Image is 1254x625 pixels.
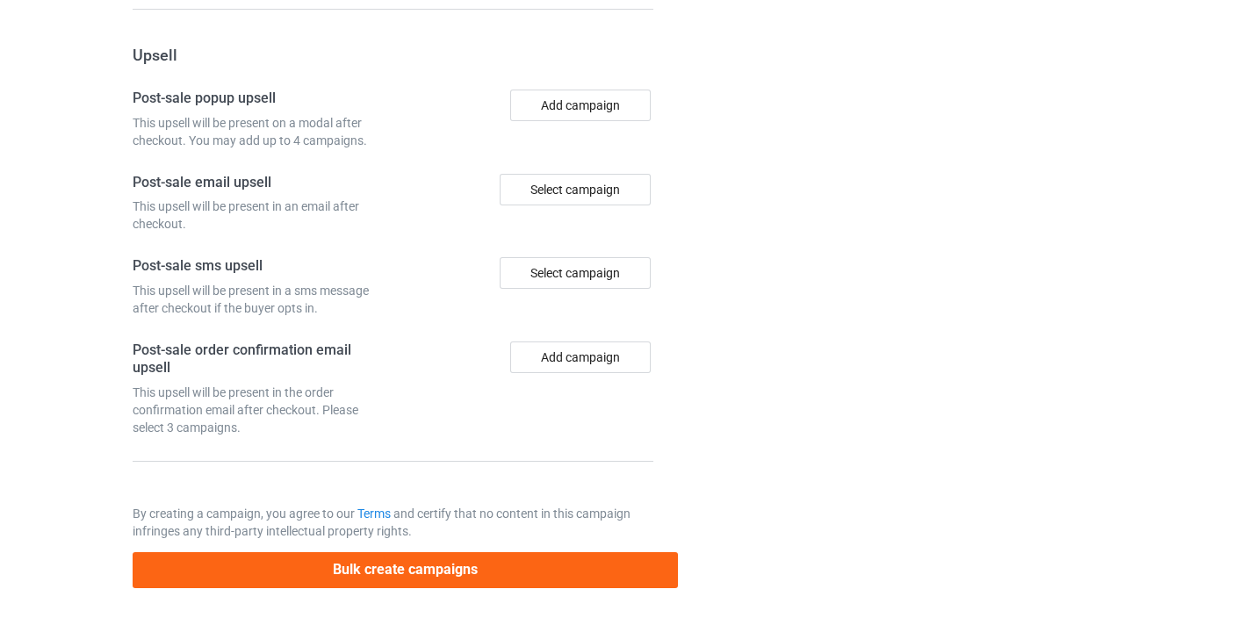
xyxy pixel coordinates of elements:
div: This upsell will be present in the order confirmation email after checkout. Please select 3 campa... [133,384,387,436]
h4: Post-sale popup upsell [133,90,387,108]
h3: Upsell [133,45,654,65]
div: This upsell will be present in a sms message after checkout if the buyer opts in. [133,282,387,317]
h4: Post-sale order confirmation email upsell [133,341,387,377]
p: By creating a campaign, you agree to our and certify that no content in this campaign infringes a... [133,505,654,540]
div: This upsell will be present on a modal after checkout. You may add up to 4 campaigns. [133,114,387,149]
div: This upsell will be present in an email after checkout. [133,198,387,233]
h4: Post-sale sms upsell [133,257,387,276]
button: Add campaign [510,90,651,121]
h4: Post-sale email upsell [133,174,387,192]
button: Add campaign [510,341,651,373]
div: Select campaign [500,174,651,205]
div: Select campaign [500,257,651,289]
a: Terms [357,506,391,521]
button: Bulk create campaigns [133,552,679,588]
